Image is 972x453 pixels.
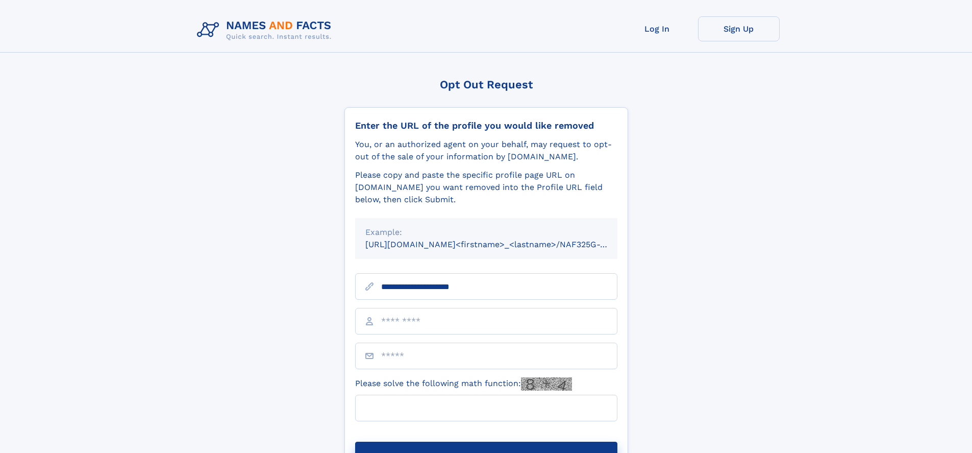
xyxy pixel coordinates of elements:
a: Log In [616,16,698,41]
small: [URL][DOMAIN_NAME]<firstname>_<lastname>/NAF325G-xxxxxxxx [365,240,637,249]
div: Example: [365,226,607,239]
div: Opt Out Request [344,78,628,91]
div: You, or an authorized agent on your behalf, may request to opt-out of the sale of your informatio... [355,138,617,163]
a: Sign Up [698,16,780,41]
img: Logo Names and Facts [193,16,340,44]
div: Please copy and paste the specific profile page URL on [DOMAIN_NAME] you want removed into the Pr... [355,169,617,206]
div: Enter the URL of the profile you would like removed [355,120,617,131]
label: Please solve the following math function: [355,377,572,391]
